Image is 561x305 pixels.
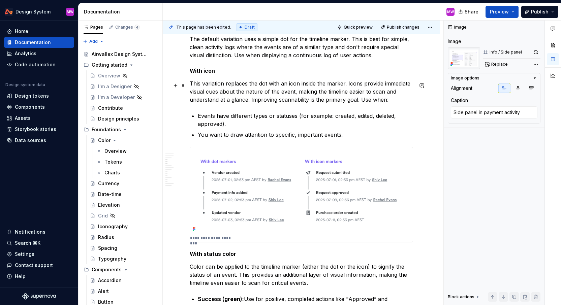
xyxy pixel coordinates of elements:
[87,275,160,286] a: Accordion
[87,243,160,253] a: Spacing
[15,229,45,235] div: Notifications
[98,277,122,284] div: Accordion
[5,8,13,16] img: 0733df7c-e17f-4421-95a9-ced236ef1ff0.png
[15,273,26,280] div: Help
[87,113,160,124] a: Design principles
[94,157,160,167] a: Tokens
[98,256,126,262] div: Typography
[455,6,483,18] button: Share
[98,83,132,90] div: I'm a Designer
[344,25,373,30] span: Quick preview
[87,253,160,264] a: Typography
[335,23,376,32] button: Quick preview
[448,38,461,45] div: Image
[4,249,74,260] a: Settings
[4,102,74,112] a: Components
[15,28,28,35] div: Home
[98,115,139,122] div: Design principles
[98,245,117,251] div: Spacing
[451,106,537,118] textarea: Side panel in payment activity
[87,135,160,146] a: Color
[4,59,74,70] a: Code automation
[15,126,56,133] div: Storybook stories
[245,25,255,30] span: Draft
[87,210,160,221] a: Grid
[87,200,160,210] a: Elevation
[87,92,160,103] a: I'm a Developer
[198,112,413,128] p: Events have different types or statuses (for example: created, edited, deleted, approved).
[92,266,122,273] div: Components
[98,137,111,144] div: Color
[94,146,160,157] a: Overview
[87,286,160,297] a: Alert
[81,60,160,70] div: Getting started
[87,232,160,243] a: Radius
[4,48,74,59] a: Analytics
[15,93,49,99] div: Design tokens
[98,212,108,219] div: Grid
[92,62,127,68] div: Getting started
[387,25,419,30] span: Publish changes
[87,221,160,232] a: Iconography
[15,137,46,144] div: Data sources
[5,82,45,88] div: Design system data
[451,97,468,104] div: Caption
[451,75,537,81] button: Image options
[87,189,160,200] a: Date-time
[447,9,454,14] div: MW
[4,260,74,271] button: Contact support
[104,159,122,165] div: Tokens
[98,180,119,187] div: Currency
[190,79,413,104] p: This variation replaces the dot with an icon inside the marker. Icons provide immediate visual cu...
[521,6,558,18] button: Publish
[15,115,31,122] div: Assets
[15,50,36,57] div: Analytics
[98,72,120,79] div: Overview
[81,49,160,60] a: Airwallex Design System
[4,124,74,135] a: Storybook stories
[15,262,53,269] div: Contact support
[81,264,160,275] div: Components
[15,104,45,110] div: Components
[94,167,160,178] a: Charts
[448,292,480,302] div: Block actions
[81,37,106,46] button: Add
[483,60,511,69] button: Replace
[1,4,77,19] button: Design SystemMW
[198,296,244,302] strong: Success (green):
[448,47,480,69] img: 08efd338-4b38-4650-9880-396c420055f6.png
[198,131,413,139] p: You want to draw attention to specific, important events.
[98,94,135,101] div: I'm a Developer
[87,81,160,92] a: I'm a Designer
[98,234,114,241] div: Radius
[4,135,74,146] a: Data sources
[451,75,479,81] div: Image options
[98,105,123,111] div: Contribute
[67,9,73,14] div: MW
[4,238,74,248] button: Search ⌘K
[15,251,34,258] div: Settings
[98,288,109,295] div: Alert
[15,61,56,68] div: Code automation
[84,8,160,15] div: Documentation
[190,250,413,257] h5: With status color
[134,25,140,30] span: 4
[98,191,122,198] div: Date-time
[491,62,508,67] span: Replace
[490,8,509,15] span: Preview
[378,23,423,32] button: Publish changes
[87,103,160,113] a: Contribute
[4,113,74,124] a: Assets
[81,124,160,135] div: Foundations
[104,148,127,155] div: Overview
[92,51,147,58] div: Airwallex Design System
[15,8,51,15] div: Design System
[84,25,103,30] div: Pages
[22,293,56,300] svg: Supernova Logo
[4,91,74,101] a: Design tokens
[176,25,231,30] span: This page has been edited.
[87,70,160,81] a: Overview
[87,178,160,189] a: Currency
[4,37,74,48] a: Documentation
